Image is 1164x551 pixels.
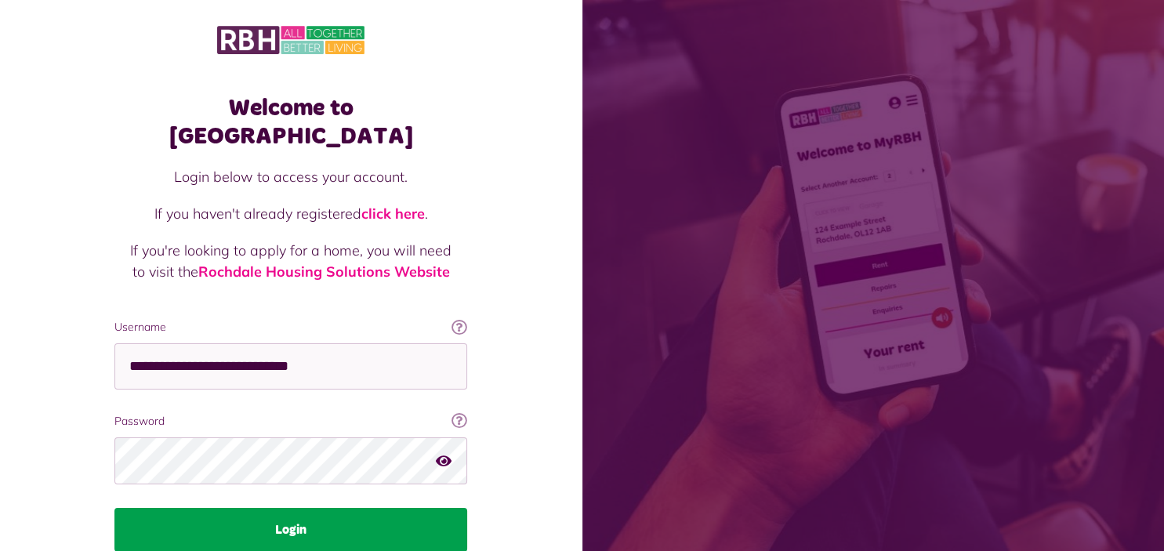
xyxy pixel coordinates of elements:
[217,24,364,56] img: MyRBH
[114,94,467,150] h1: Welcome to [GEOGRAPHIC_DATA]
[361,205,425,223] a: click here
[130,240,451,282] p: If you're looking to apply for a home, you will need to visit the
[130,166,451,187] p: Login below to access your account.
[114,413,467,430] label: Password
[130,203,451,224] p: If you haven't already registered .
[198,263,450,281] a: Rochdale Housing Solutions Website
[114,319,467,335] label: Username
